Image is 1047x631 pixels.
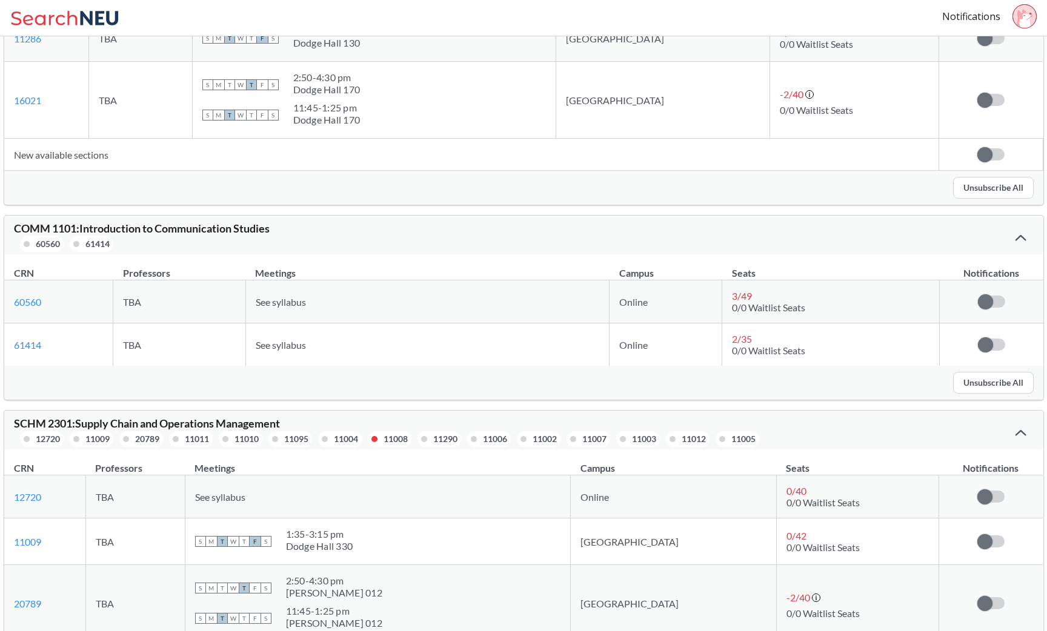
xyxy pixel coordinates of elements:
[85,237,110,251] div: 61414
[257,110,268,121] span: F
[268,33,279,44] span: S
[780,88,803,100] span: -2 / 40
[217,583,228,593] span: T
[14,339,41,351] a: 61414
[185,432,209,446] div: 11011
[234,432,259,446] div: 11010
[4,139,939,171] td: New available sections
[682,432,706,446] div: 11012
[36,237,60,251] div: 60560
[4,171,1043,205] div: Unsubscribe All
[953,372,1034,394] button: Unsubscribe All
[185,449,571,475] th: Meetings
[786,497,860,508] span: 0/0 Waitlist Seats
[213,33,224,44] span: M
[14,94,41,106] a: 16021
[256,339,306,351] span: See syllabus
[268,110,279,121] span: S
[228,583,239,593] span: W
[786,541,860,553] span: 0/0 Waitlist Seats
[14,266,34,280] div: CRN
[36,432,60,446] div: 12720
[433,432,457,446] div: 11290
[217,613,228,624] span: T
[257,33,268,44] span: F
[202,79,213,90] span: S
[224,110,235,121] span: T
[293,37,361,49] div: Dodge Hall 130
[556,15,769,62] td: [GEOGRAPHIC_DATA]
[571,475,777,518] td: Online
[85,449,185,475] th: Professors
[235,33,246,44] span: W
[722,254,939,280] th: Seats
[293,114,361,126] div: Dodge Hall 170
[89,15,192,62] td: TBA
[384,432,408,446] div: 11008
[261,613,271,624] span: S
[286,575,382,587] div: 2:50 - 4:30 pm
[206,613,217,624] span: M
[732,302,805,313] span: 0/0 Waitlist Seats
[632,432,656,446] div: 11003
[246,110,257,121] span: T
[113,254,246,280] th: Professors
[732,333,752,345] span: 2 / 35
[571,518,777,565] td: [GEOGRAPHIC_DATA]
[582,432,607,446] div: 11007
[85,518,185,565] td: TBA
[202,33,213,44] span: S
[286,587,382,599] div: [PERSON_NAME] 012
[217,536,228,547] span: T
[239,536,250,547] span: T
[334,432,358,446] div: 11004
[14,33,41,44] a: 11286
[250,613,261,624] span: F
[14,296,41,308] a: 60560
[731,432,756,446] div: 11005
[776,449,939,475] th: Seats
[286,528,353,540] div: 1:35 - 3:15 pm
[213,110,224,121] span: M
[780,104,853,116] span: 0/0 Waitlist Seats
[228,536,239,547] span: W
[245,254,609,280] th: Meetings
[939,449,1043,475] th: Notifications
[113,323,246,366] td: TBA
[246,33,257,44] span: T
[14,417,280,430] span: SCHM 2301 : Supply Chain and Operations Management
[239,583,250,593] span: T
[261,583,271,593] span: S
[14,491,41,503] a: 12720
[610,254,722,280] th: Campus
[250,536,261,547] span: F
[14,598,41,609] a: 20789
[246,79,257,90] span: T
[732,345,805,356] span: 0/0 Waitlist Seats
[939,254,1043,280] th: Notifications
[195,613,206,624] span: S
[261,536,271,547] span: S
[224,33,235,44] span: T
[286,605,382,617] div: 11:45 - 1:25 pm
[293,71,361,84] div: 2:50 - 4:30 pm
[284,432,308,446] div: 11095
[268,79,279,90] span: S
[113,280,246,323] td: TBA
[786,530,806,541] span: 0 / 42
[953,177,1034,199] button: Unsubscribe All
[89,62,192,139] td: TBA
[610,323,722,366] td: Online
[206,583,217,593] span: M
[257,79,268,90] span: F
[224,79,235,90] span: T
[14,461,34,475] div: CRN
[610,280,722,323] td: Online
[195,583,206,593] span: S
[250,583,261,593] span: F
[14,222,270,235] span: COMM 1101 : Introduction to Communication Studies
[195,491,245,503] span: See syllabus
[732,290,752,302] span: 3 / 49
[206,536,217,547] span: M
[942,10,1000,23] a: Notifications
